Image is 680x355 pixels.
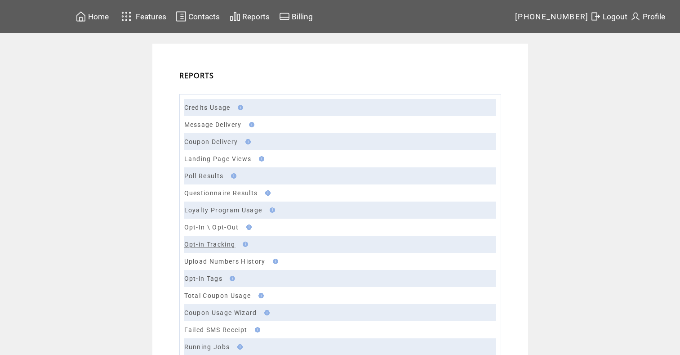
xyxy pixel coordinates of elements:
[188,12,220,21] span: Contacts
[228,173,236,179] img: help.gif
[262,310,270,315] img: help.gif
[174,9,221,23] a: Contacts
[240,242,248,247] img: help.gif
[184,292,251,299] a: Total Coupon Usage
[252,327,260,333] img: help.gif
[119,9,134,24] img: features.svg
[179,71,214,81] span: REPORTS
[184,104,231,111] a: Credits Usage
[184,207,262,214] a: Loyalty Program Usage
[244,225,252,230] img: help.gif
[184,172,224,180] a: Poll Results
[74,9,110,23] a: Home
[227,276,235,281] img: help.gif
[176,11,187,22] img: contacts.svg
[228,9,271,23] a: Reports
[88,12,109,21] span: Home
[246,122,254,127] img: help.gif
[278,9,314,23] a: Billing
[262,190,271,196] img: help.gif
[230,11,240,22] img: chart.svg
[279,11,290,22] img: creidtcard.svg
[184,155,252,162] a: Landing Page Views
[117,8,168,25] a: Features
[184,138,238,145] a: Coupon Delivery
[630,11,641,22] img: profile.svg
[589,9,629,23] a: Logout
[243,139,251,144] img: help.gif
[256,293,264,298] img: help.gif
[629,9,667,23] a: Profile
[76,11,86,22] img: home.svg
[184,309,257,316] a: Coupon Usage Wizard
[235,105,243,110] img: help.gif
[136,12,166,21] span: Features
[267,207,275,213] img: help.gif
[184,343,230,351] a: Running Jobs
[270,259,278,264] img: help.gif
[235,344,243,350] img: help.gif
[603,12,627,21] span: Logout
[590,11,601,22] img: exit.svg
[184,326,248,333] a: Failed SMS Receipt
[184,189,258,197] a: Questionnaire Results
[184,121,242,128] a: Message Delivery
[643,12,665,21] span: Profile
[184,275,223,282] a: Opt-in Tags
[256,156,264,162] img: help.gif
[184,241,236,248] a: Opt-in Tracking
[292,12,313,21] span: Billing
[515,12,589,21] span: [PHONE_NUMBER]
[242,12,270,21] span: Reports
[184,258,266,265] a: Upload Numbers History
[184,224,239,231] a: Opt-In \ Opt-Out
